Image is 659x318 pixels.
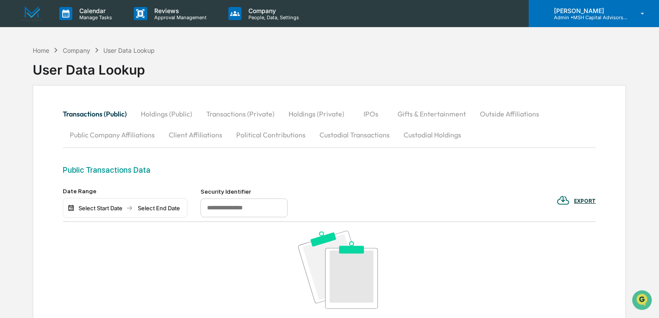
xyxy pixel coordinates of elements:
[351,103,391,124] button: IPOs
[61,147,105,154] a: Powered byPylon
[30,67,143,75] div: Start new chat
[298,231,378,309] img: No data
[126,205,133,212] img: arrow right
[631,289,655,313] iframe: Open customer support
[87,148,105,154] span: Pylon
[200,188,288,195] div: Security Identifier
[397,124,468,145] button: Custodial Holdings
[391,103,473,124] button: Gifts & Entertainment
[313,124,397,145] button: Custodial Transactions
[229,124,313,145] button: Political Contributions
[9,127,16,134] div: 🔎
[60,106,112,122] a: 🗄️Attestations
[63,188,187,195] div: Date Range
[72,7,116,14] p: Calendar
[17,127,55,135] span: Data Lookup
[134,103,199,124] button: Holdings (Public)
[72,110,108,119] span: Attestations
[63,103,134,124] button: Transactions (Public)
[63,103,596,145] div: secondary tabs example
[574,198,596,204] div: EXPORT
[547,7,628,14] p: [PERSON_NAME]
[72,14,116,21] p: Manage Tasks
[282,103,351,124] button: Holdings (Private)
[241,7,303,14] p: Company
[33,47,49,54] div: Home
[103,47,155,54] div: User Data Lookup
[76,205,124,212] div: Select Start Date
[473,103,546,124] button: Outside Affiliations
[557,194,570,207] img: EXPORT
[547,14,628,21] p: Admin • MSH Capital Advisors LLC - RIA
[135,205,183,212] div: Select End Date
[147,14,211,21] p: Approval Management
[148,69,159,80] button: Start new chat
[9,111,16,118] div: 🖐️
[9,67,24,82] img: 1746055101610-c473b297-6a78-478c-a979-82029cc54cd1
[241,14,303,21] p: People, Data, Settings
[21,6,42,21] img: logo
[33,55,155,78] div: User Data Lookup
[30,75,110,82] div: We're available if you need us!
[5,123,58,139] a: 🔎Data Lookup
[63,165,596,174] div: Public Transactions Data
[63,124,162,145] button: Public Company Affiliations
[17,110,56,119] span: Preclearance
[63,111,70,118] div: 🗄️
[68,205,75,212] img: calendar
[9,18,159,32] p: How can we help?
[5,106,60,122] a: 🖐️Preclearance
[147,7,211,14] p: Reviews
[162,124,229,145] button: Client Affiliations
[199,103,282,124] button: Transactions (Private)
[63,47,90,54] div: Company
